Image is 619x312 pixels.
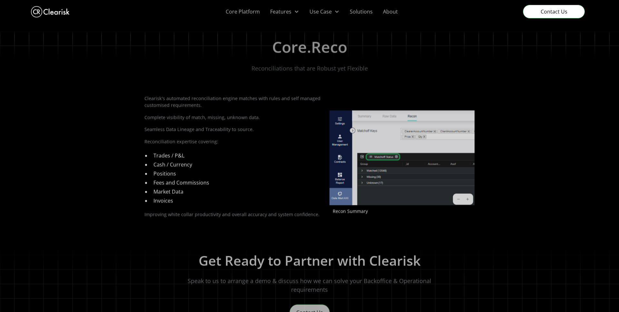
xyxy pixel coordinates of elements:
[272,38,347,56] h2: Core.Reco
[251,64,368,73] p: Reconciliations that are Robust yet Flexible
[270,8,291,15] div: Features
[151,197,325,204] li: Invoices
[151,151,325,159] li: Trades / P&L
[151,170,325,177] li: Positions
[144,138,475,145] p: Reconciliation expertise covering:
[144,83,475,90] p: ‍
[151,188,325,195] li: Market Data
[144,211,475,218] p: Improving white collar productivity and overall accuracy and system confidence.
[151,161,325,168] li: Cash / Currency
[144,95,475,109] p: Clearisk's automated reconciliation engine matches with rules and self managed customised require...
[144,126,475,133] p: Seamless Data Lineage and Traceability to source.
[523,5,585,18] a: Contact Us
[144,223,475,230] p: ‍
[309,8,332,15] div: Use Case
[329,208,475,215] figcaption: Recon Summary
[186,277,433,294] p: Speak to us to arrange a demo & discuss how we can solve your Backoffice & Operational requirements
[199,253,421,269] h3: Get Ready to Partner with Clearisk
[144,114,475,121] p: Complete visibility of match, missing, unknown data.
[31,5,70,19] a: home
[151,179,325,186] li: Fees and Commissions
